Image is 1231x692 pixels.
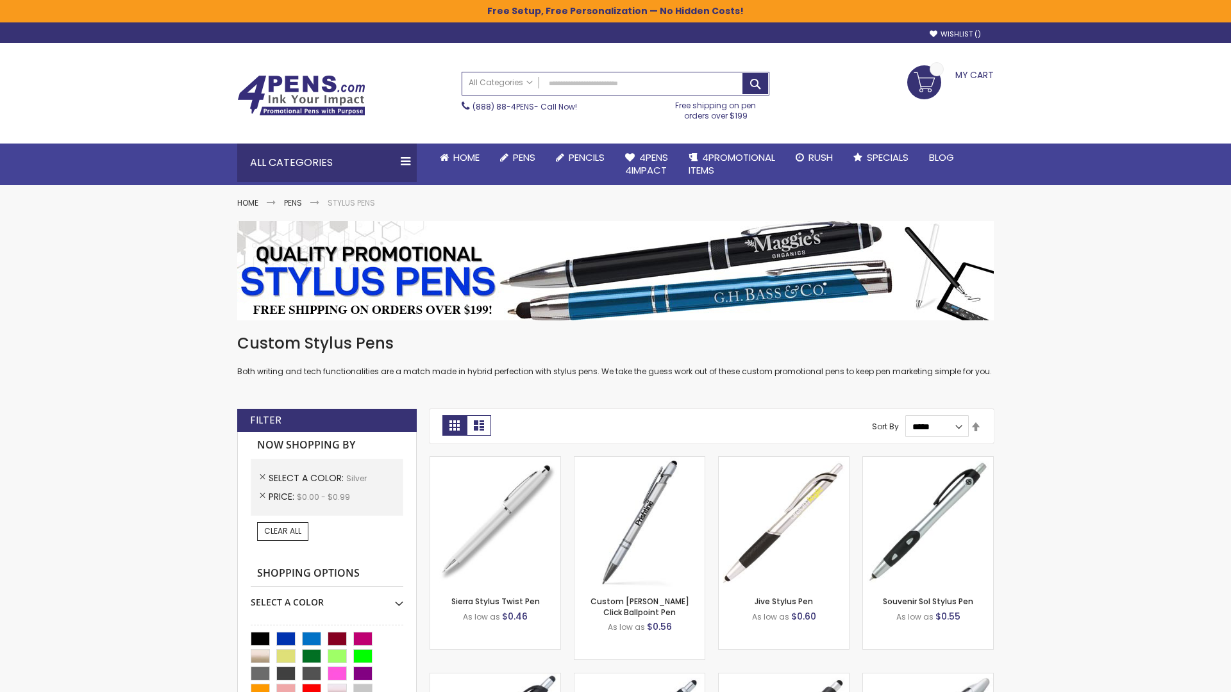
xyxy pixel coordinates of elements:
[297,491,350,502] span: $0.00 - $0.99
[502,610,528,623] span: $0.46
[755,596,813,607] a: Jive Stylus Pen
[808,151,833,164] span: Rush
[237,333,994,377] div: Both writing and tech functionalities are a match made in hybrid perfection with stylus pens. We ...
[328,197,375,208] strong: Stylus Pens
[929,151,954,164] span: Blog
[430,144,490,172] a: Home
[451,596,540,607] a: Sierra Stylus Twist Pen
[513,151,535,164] span: Pens
[251,587,403,609] div: Select A Color
[463,611,500,622] span: As low as
[546,144,615,172] a: Pencils
[442,415,467,436] strong: Grid
[473,101,577,112] span: - Call Now!
[863,673,993,684] a: Twist Highlighter-Pen Stylus Combo-Silver
[662,95,770,121] div: Free shipping on pen orders over $199
[863,457,993,587] img: Souvenir Sol Stylus Pen-Silver
[250,413,281,427] strong: Filter
[883,596,973,607] a: Souvenir Sol Stylus Pen
[785,144,843,172] a: Rush
[269,490,297,503] span: Price
[430,673,560,684] a: React Stylus Grip Pen-Silver
[872,421,899,432] label: Sort By
[569,151,605,164] span: Pencils
[453,151,480,164] span: Home
[919,144,964,172] a: Blog
[574,673,705,684] a: Epiphany Stylus Pens-Silver
[473,101,534,112] a: (888) 88-4PENS
[574,457,705,587] img: Custom Alex II Click Ballpoint Pen-Silver
[590,596,689,617] a: Custom [PERSON_NAME] Click Ballpoint Pen
[863,456,993,467] a: Souvenir Sol Stylus Pen-Silver
[430,456,560,467] a: Stypen-35-Silver
[430,457,560,587] img: Stypen-35-Silver
[490,144,546,172] a: Pens
[269,472,346,484] span: Select A Color
[625,151,668,177] span: 4Pens 4impact
[251,432,403,459] strong: Now Shopping by
[469,78,533,88] span: All Categories
[615,144,678,185] a: 4Pens4impact
[647,620,672,633] span: $0.56
[930,29,981,39] a: Wishlist
[843,144,919,172] a: Specials
[346,473,367,484] span: Silver
[237,75,365,116] img: 4Pens Custom Pens and Promotional Products
[608,622,645,632] span: As low as
[237,221,994,320] img: Stylus Pens
[719,456,849,467] a: Jive Stylus Pen-Silver
[237,197,258,208] a: Home
[867,151,909,164] span: Specials
[896,611,934,622] span: As low as
[689,151,775,177] span: 4PROMOTIONAL ITEMS
[462,72,539,94] a: All Categories
[284,197,302,208] a: Pens
[237,144,417,182] div: All Categories
[935,610,960,623] span: $0.55
[678,144,785,185] a: 4PROMOTIONALITEMS
[257,522,308,540] a: Clear All
[752,611,789,622] span: As low as
[719,457,849,587] img: Jive Stylus Pen-Silver
[237,333,994,354] h1: Custom Stylus Pens
[251,560,403,588] strong: Shopping Options
[791,610,816,623] span: $0.60
[719,673,849,684] a: Souvenir® Emblem Stylus Pen-Silver
[574,456,705,467] a: Custom Alex II Click Ballpoint Pen-Silver
[264,525,301,536] span: Clear All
